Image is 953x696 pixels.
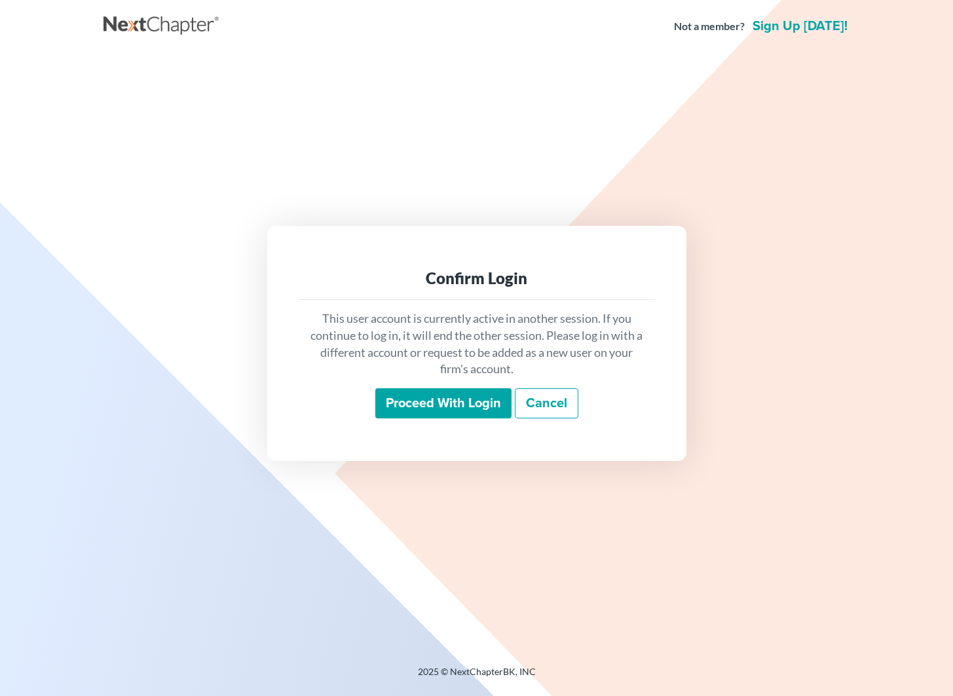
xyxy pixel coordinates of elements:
div: 2025 © NextChapterBK, INC [103,665,850,689]
div: Confirm Login [309,268,645,289]
p: This user account is currently active in another session. If you continue to log in, it will end ... [309,310,645,378]
input: Proceed with login [375,388,512,418]
a: Cancel [515,388,578,418]
a: Sign up [DATE]! [750,20,850,33]
strong: Not a member? [674,19,745,34]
